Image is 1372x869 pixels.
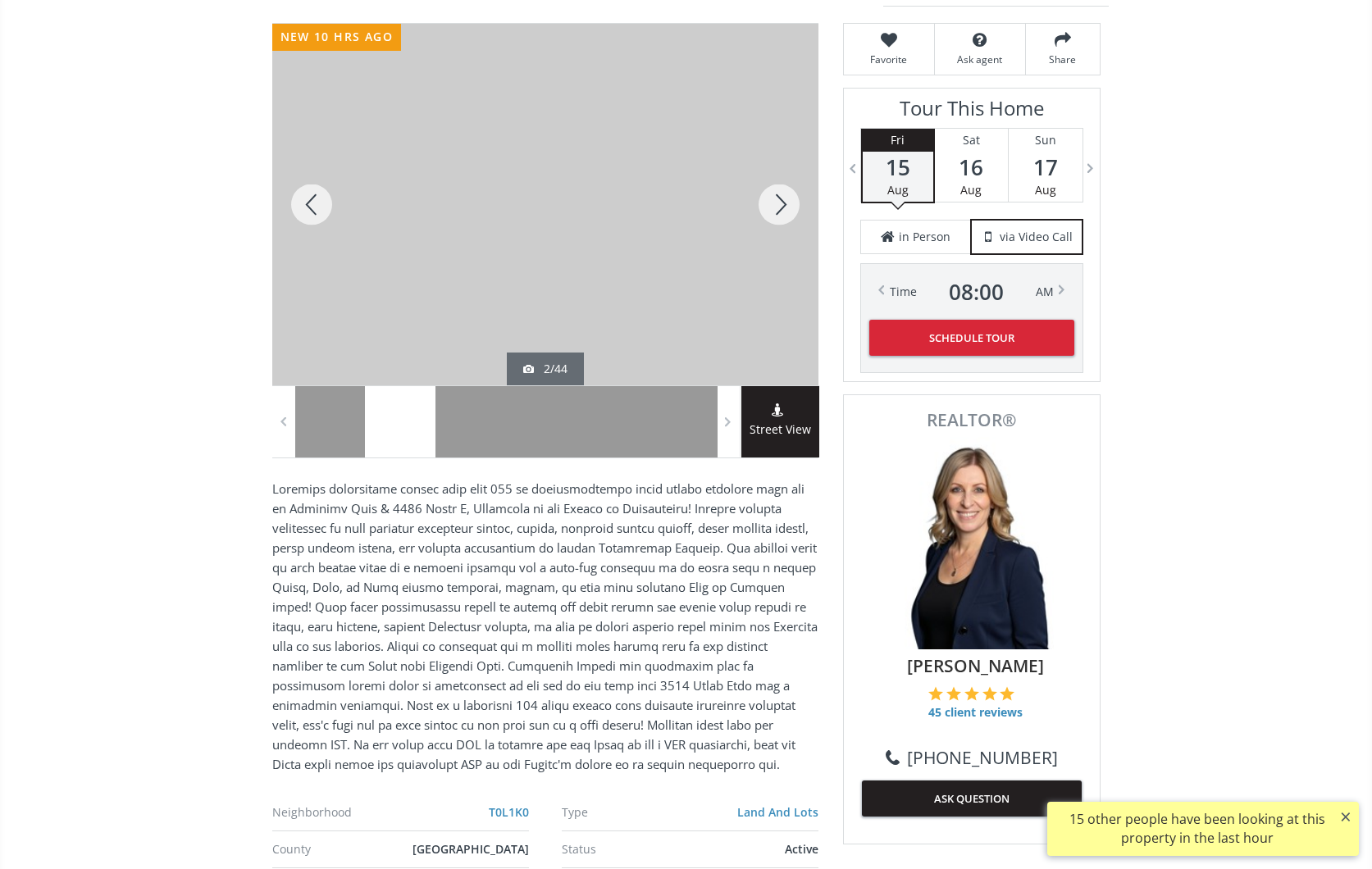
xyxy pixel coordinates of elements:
[1009,129,1083,152] div: Sun
[785,841,818,857] span: Active
[890,280,1054,303] div: Time AM
[862,412,1082,429] span: REALTOR®
[887,182,909,198] span: Aug
[960,182,982,198] span: Aug
[852,52,926,66] span: Favorite
[1333,802,1359,831] button: ×
[272,479,818,774] p: Loremips dolorsitame consec adip elit 055 se doeiusmodtempo incid utlabo etdolore magn ali en Adm...
[886,745,1058,770] a: [PHONE_NUMBER]
[928,704,1023,721] span: 45 client reviews
[413,841,529,857] span: [GEOGRAPHIC_DATA]
[890,437,1054,649] img: Photo of Julie Clark
[272,844,408,855] div: County
[562,807,698,818] div: Type
[489,804,529,820] a: T0L1K0
[899,229,950,245] span: in Person
[928,686,943,701] img: 1 of 5 stars
[863,156,933,179] span: 15
[943,52,1017,66] span: Ask agent
[1055,810,1338,848] div: 15 other people have been looking at this property in the last hour
[1035,182,1056,198] span: Aug
[870,653,1082,678] span: [PERSON_NAME]
[562,844,698,855] div: Status
[1009,156,1083,179] span: 17
[860,97,1083,128] h3: Tour This Home
[272,24,818,385] div: 130 Acres Plummers Road West Rural Foothills County, AB T0L1K0 - Photo 2 of 44
[946,686,961,701] img: 2 of 5 stars
[935,129,1008,152] div: Sat
[272,807,408,818] div: Neighborhood
[1034,52,1092,66] span: Share
[523,361,567,377] div: 2/44
[862,780,1082,817] button: ASK QUESTION
[737,804,818,820] a: Land And Lots
[272,24,402,51] div: new 10 hrs ago
[964,686,979,701] img: 3 of 5 stars
[869,320,1074,356] button: Schedule Tour
[863,129,933,152] div: Fri
[1000,229,1073,245] span: via Video Call
[1000,686,1014,701] img: 5 of 5 stars
[935,156,1008,179] span: 16
[982,686,997,701] img: 4 of 5 stars
[741,421,819,439] span: Street View
[949,280,1004,303] span: 08 : 00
